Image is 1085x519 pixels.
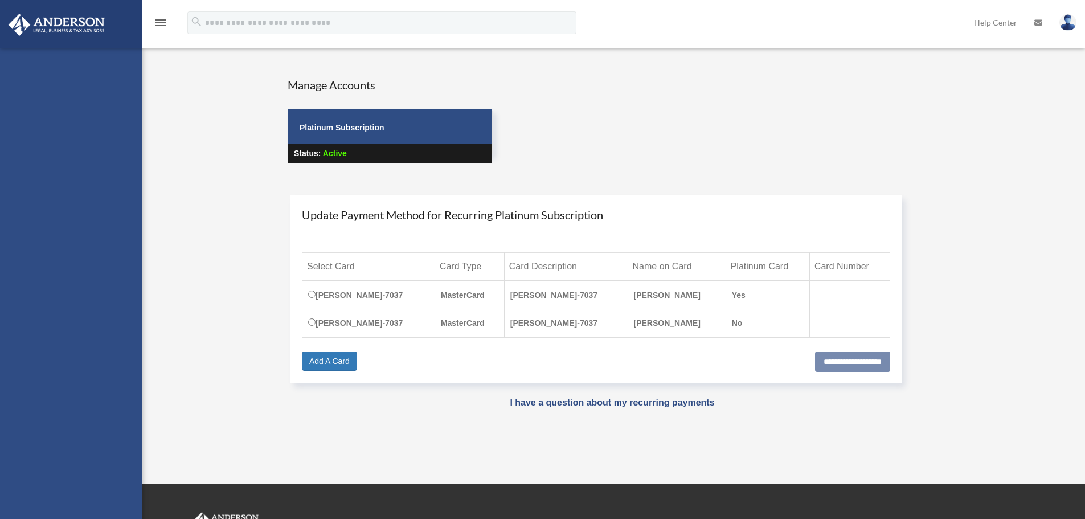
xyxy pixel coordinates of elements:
[294,149,321,158] strong: Status:
[190,15,203,28] i: search
[504,252,628,281] th: Card Description
[154,16,167,30] i: menu
[302,252,435,281] th: Select Card
[1059,14,1076,31] img: User Pic
[435,281,504,309] td: MasterCard
[504,309,628,337] td: [PERSON_NAME]-7037
[628,309,726,337] td: [PERSON_NAME]
[435,309,504,337] td: MasterCard
[5,14,108,36] img: Anderson Advisors Platinum Portal
[288,77,493,93] h4: Manage Accounts
[726,281,809,309] td: Yes
[154,20,167,30] a: menu
[302,309,435,337] td: [PERSON_NAME]-7037
[323,149,347,158] span: Active
[504,281,628,309] td: [PERSON_NAME]-7037
[726,309,809,337] td: No
[510,398,714,407] a: I have a question about my recurring payments
[302,207,890,223] h4: Update Payment Method for Recurring Platinum Subscription
[435,252,504,281] th: Card Type
[302,281,435,309] td: [PERSON_NAME]-7037
[809,252,890,281] th: Card Number
[628,252,726,281] th: Name on Card
[302,352,357,371] a: Add A Card
[726,252,809,281] th: Platinum Card
[300,123,384,132] strong: Platinum Subscription
[628,281,726,309] td: [PERSON_NAME]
